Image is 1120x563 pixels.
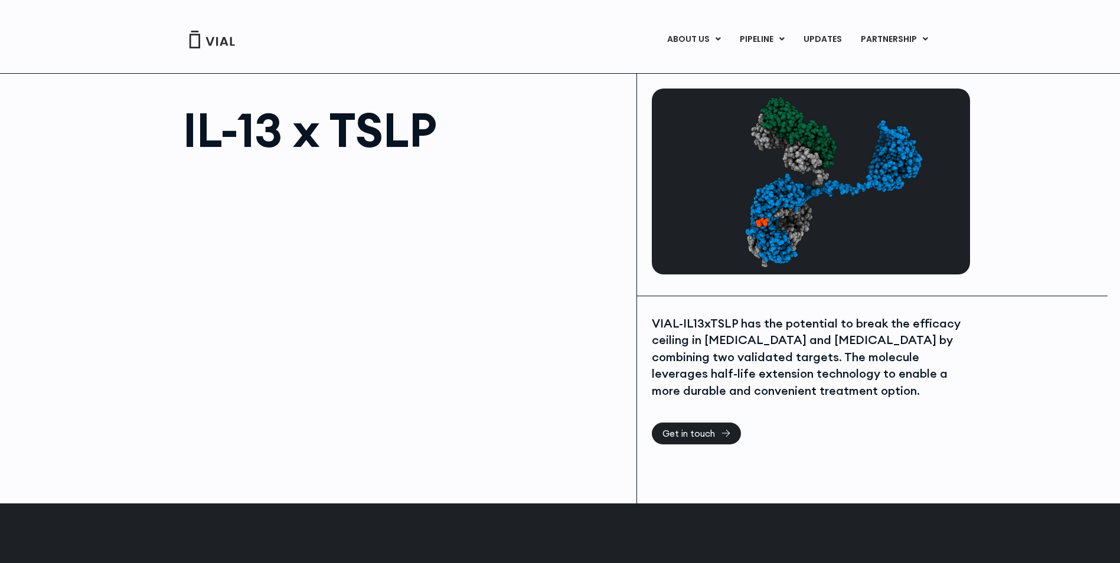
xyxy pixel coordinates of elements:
a: UPDATES [794,30,851,50]
a: PIPELINEMenu Toggle [730,30,794,50]
a: Get in touch [652,423,741,444]
a: PARTNERSHIPMenu Toggle [851,30,938,50]
div: VIAL-IL13xTSLP has the potential to break the efficacy ceiling in [MEDICAL_DATA] and [MEDICAL_DAT... [652,315,967,400]
h1: IL-13 x TSLP [183,106,625,153]
span: Get in touch [662,429,715,438]
a: ABOUT USMenu Toggle [658,30,730,50]
img: Vial Logo [188,31,236,48]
